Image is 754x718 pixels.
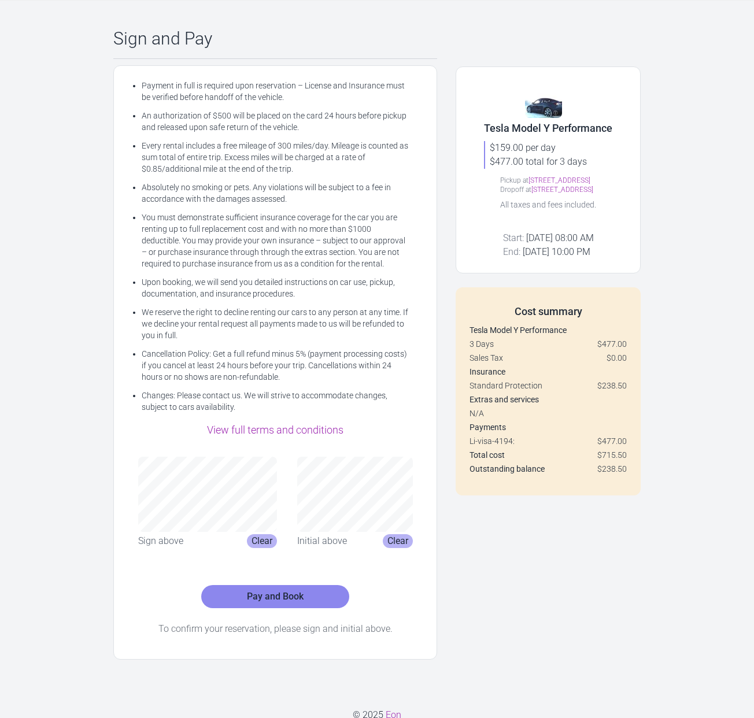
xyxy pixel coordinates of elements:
span: Pickup at [500,176,528,184]
span: End: [503,246,520,257]
button: Clear [383,534,413,548]
li: Changes: Please contact us. We will strive to accommodate changes, subject to cars availability. [142,390,409,413]
div: Tesla Model Y Performance [484,120,612,136]
a: [STREET_ADDRESS] [531,186,593,194]
span: Dropoff at [500,186,531,194]
button: Pay and Book [201,585,349,608]
strong: Payments [470,423,506,432]
div: 3 Days [470,338,627,350]
div: Standard Protection [470,380,627,391]
li: You must demonstrate sufficient insurance coverage for the car you are renting up to full replace... [142,212,409,269]
a: [STREET_ADDRESS] [528,176,590,184]
a: View full terms and conditions [207,424,343,436]
div: $715.50 [597,449,627,461]
strong: Total cost [470,450,505,460]
div: Initial above [297,534,347,548]
strong: Outstanding balance [470,464,545,473]
div: $238.50 [597,463,627,475]
span: Start: [503,232,524,243]
li: Absolutely no smoking or pets. Any violations will be subject to a fee in accordance with the dam... [142,182,409,205]
span: [DATE] 10:00 PM [523,246,590,257]
li: Payment in full is required upon reservation – License and Insurance must be verified before hand... [142,80,409,103]
img: 141.jpg [525,81,562,118]
div: Sign and Pay [113,28,437,49]
span: $477.00 [597,338,627,350]
li: Upon booking, we will send you detailed instructions on car use, pickup, documentation, and insur... [142,276,409,299]
span: $238.50 [597,380,627,391]
div: $477.00 total for 3 days [490,155,612,169]
span: [DATE] 08:00 AM [526,232,594,243]
div: Sales Tax [470,352,627,364]
div: $159.00 per day [490,141,612,155]
div: Sign above [138,534,183,548]
strong: Tesla Model Y Performance [470,325,567,335]
li: We reserve the right to decline renting our cars to any person at any time. If we decline your re... [142,306,409,341]
div: To confirm your reservation, please sign and initial above. [128,622,423,636]
div: Li-visa-4194: [470,435,627,447]
li: Cancellation Policy: Get a full refund minus 5% (payment processing costs) if you cancel at least... [142,348,409,383]
button: Clear [247,534,277,548]
strong: Extras and services [470,395,539,404]
li: Every rental includes a free mileage of 300 miles/day. Mileage is counted as sum total of entire ... [142,140,409,175]
strong: Insurance [470,367,505,376]
div: Cost summary [470,304,627,320]
div: All taxes and fees included. [500,199,596,210]
span: $0.00 [607,352,627,364]
div: N/A [470,408,627,419]
li: An authorization of $500 will be placed on the card 24 hours before pickup and released upon safe... [142,110,409,133]
span: $477.00 [597,435,627,447]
